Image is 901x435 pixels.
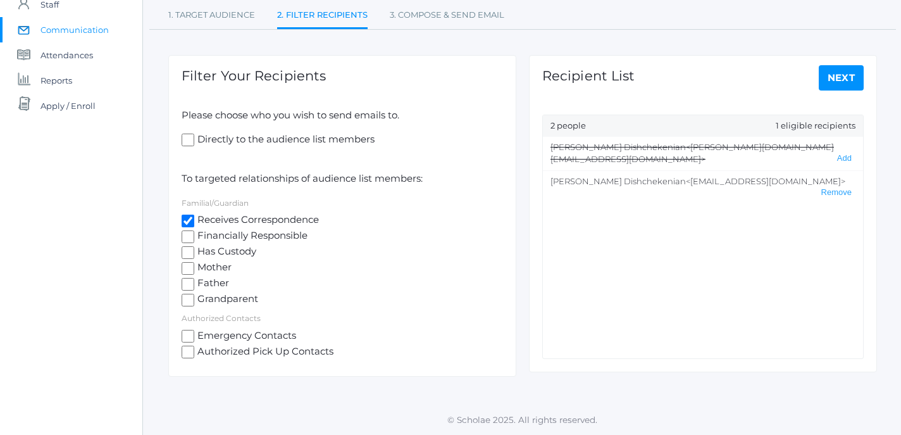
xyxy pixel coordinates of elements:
[194,260,232,276] span: Mother
[182,230,194,243] input: Financially Responsible
[40,93,96,118] span: Apply / Enroll
[182,134,194,146] input: Directly to the audience list members
[168,3,255,28] a: 1. Target Audience
[817,187,855,198] button: Remove
[182,294,194,306] input: Grandparent
[194,276,229,292] span: Father
[277,3,368,30] a: 2. Filter Recipients
[182,330,194,343] input: Emergency Contacts
[182,198,249,208] label: Familial/Guardian
[194,229,308,244] span: Financially Responsible
[182,246,194,259] input: Has Custody
[194,344,333,360] span: Authorized Pick Up Contacts
[542,68,635,83] h1: Recipient List
[194,213,319,229] span: Receives Correspondence
[182,108,503,123] p: Please choose who you wish to send emails to.
[194,244,256,260] span: Has Custody
[194,292,258,308] span: Grandparent
[550,142,686,152] span: [PERSON_NAME] Dishchekenian
[686,176,845,186] span: <[EMAIL_ADDRESS][DOMAIN_NAME]>
[194,329,296,344] span: Emergency Contacts
[819,65,864,91] a: Next
[833,153,855,164] button: Add
[390,3,504,28] a: 3. Compose & Send Email
[40,42,93,68] span: Attendances
[182,262,194,275] input: Mother
[182,68,326,83] h1: Filter Your Recipients
[550,142,834,165] span: <[PERSON_NAME][DOMAIN_NAME][EMAIL_ADDRESS][DOMAIN_NAME]>
[40,68,72,93] span: Reports
[40,17,109,42] span: Communication
[194,132,375,148] span: Directly to the audience list members
[182,278,194,291] input: Father
[182,313,261,323] label: Authorized Contacts
[182,346,194,358] input: Authorized Pick Up Contacts
[143,413,901,426] p: © Scholae 2025. All rights reserved.
[550,176,686,186] span: [PERSON_NAME] Dishchekenian
[182,215,194,227] input: Receives Correspondence
[543,115,863,137] div: 2 people
[776,120,855,132] span: 1 eligible recipients
[182,172,503,186] p: To targeted relationships of audience list members:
